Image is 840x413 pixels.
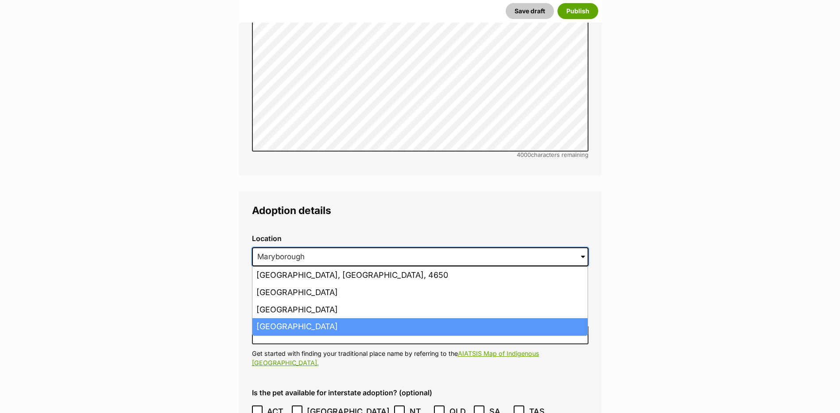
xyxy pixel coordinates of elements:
[252,284,588,301] li: [GEOGRAPHIC_DATA]
[252,301,588,319] li: [GEOGRAPHIC_DATA]
[252,267,588,284] li: [GEOGRAPHIC_DATA], [GEOGRAPHIC_DATA], 4650
[252,247,588,267] input: Enter suburb or postcode
[252,318,588,335] li: [GEOGRAPHIC_DATA]
[252,205,588,216] legend: Adoption details
[506,3,554,19] button: Save draft
[517,151,531,158] span: 4000
[252,152,588,158] div: characters remaining
[252,349,588,368] p: Get started with finding your traditional place name by referring to the
[252,234,588,242] label: Location
[252,389,588,397] label: Is the pet available for interstate adoption? (optional)
[557,3,598,19] button: Publish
